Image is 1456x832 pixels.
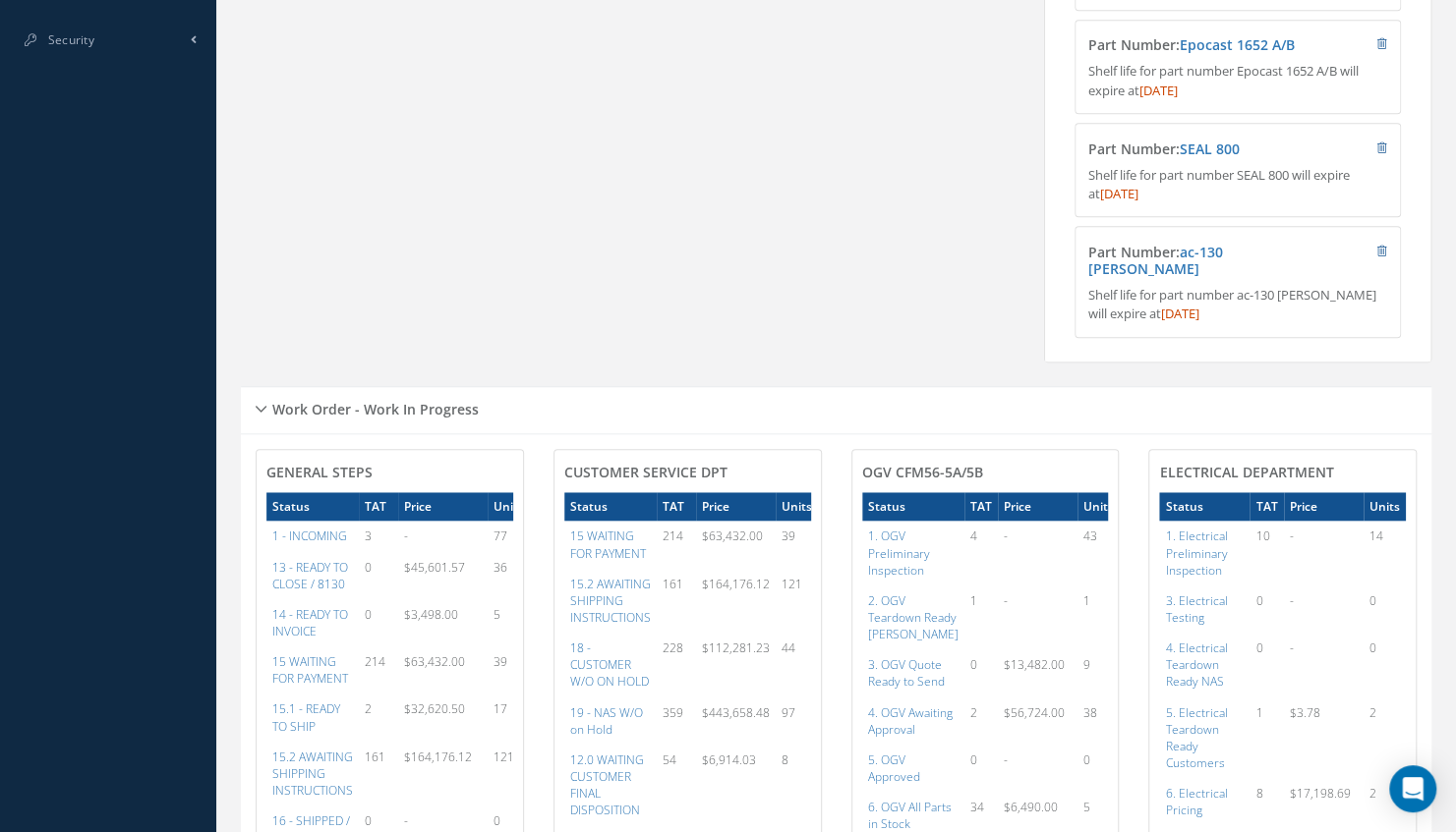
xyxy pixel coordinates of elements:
[1180,139,1240,158] a: SEAL 800
[1364,778,1406,825] td: 2
[359,492,398,521] th: TAT
[1159,492,1250,521] th: Status
[1165,639,1227,690] a: 4. Electrical Teardown Ready NAS
[964,521,998,584] td: 4
[1004,656,1065,673] span: $13,482.00
[1077,521,1120,584] td: 43
[702,576,770,592] span: $164,176.12
[657,633,696,696] td: 228
[359,552,398,599] td: 0
[1165,527,1227,578] a: 1. Electrical Preliminary Inspection
[488,599,530,646] td: 5
[48,31,94,48] span: Security
[862,465,1109,481] h4: OGV CFM56-5A/5B
[1165,592,1227,626] a: 3. Electrical Testing
[488,492,530,521] th: Units
[404,812,408,829] span: -
[359,521,398,551] td: 3
[1088,166,1387,204] p: Shelf life for part number SEAL 800 will expire at
[1250,492,1284,521] th: TAT
[657,697,696,745] td: 359
[702,527,763,544] span: $63,432.00
[868,704,953,738] a: 4. OGV Awaiting Approval
[1088,286,1387,324] p: Shelf life for part number ac-130 [PERSON_NAME] will expire at
[696,492,776,521] th: Price
[266,465,513,481] h4: General Steps
[1364,633,1406,696] td: 0
[570,639,649,690] a: 18 - CUSTOMER W/O ON HOLD
[964,649,998,696] td: 0
[272,527,347,544] a: 1 - INCOMING
[998,492,1077,521] th: Price
[657,745,696,826] td: 54
[1077,585,1120,649] td: 1
[488,693,530,741] td: 17
[1250,521,1284,584] td: 10
[488,646,530,693] td: 39
[1004,704,1065,721] span: $56,724.00
[570,527,646,561] a: 15 WAITING FOR PAYMENT
[564,492,657,521] th: Status
[868,656,945,690] a: 3. OGV Quote Ready to Send
[1088,62,1387,100] p: Shelf life for part number Epocast 1652 A/B will expire at
[1100,185,1138,202] span: [DATE]
[272,700,340,734] a: 15.1 - READY TO SHIP
[776,492,818,521] th: Units
[488,742,530,805] td: 121
[564,465,811,481] h4: CUSTOMER SERVICE DPT
[702,639,770,656] span: $112,281.23
[1088,243,1223,278] span: :
[1250,778,1284,825] td: 8
[359,693,398,741] td: 2
[1165,704,1227,771] a: 5. Electrical Teardown Ready Customers
[776,521,818,568] td: 39
[359,599,398,646] td: 0
[776,569,818,633] td: 121
[1159,465,1406,481] h4: Electrical Department
[266,395,479,418] h5: Work Order - Work In Progress
[776,633,818,696] td: 44
[702,751,756,768] span: $6,914.03
[1088,37,1306,54] h4: Part Number
[964,745,998,792] td: 0
[272,606,348,639] a: 14 - READY TO INVOICE
[1176,35,1295,54] span: :
[1077,745,1120,792] td: 0
[404,527,408,544] span: -
[1290,785,1351,802] span: $17,198.69
[868,592,959,642] a: 2. OGV Teardown Ready [PERSON_NAME]
[868,799,952,832] a: 6. OGV All Parts in Stock
[657,521,696,568] td: 214
[488,521,530,551] td: 77
[1004,751,1008,768] span: -
[1176,139,1240,158] span: :
[1004,799,1058,815] span: $6,490.00
[404,653,465,670] span: $63,432.00
[1088,243,1223,278] a: ac-130 [PERSON_NAME]
[1364,521,1406,584] td: 14
[1389,765,1436,812] div: Open Intercom Messenger
[359,646,398,693] td: 214
[404,700,465,717] span: $32,620.50
[1284,492,1364,521] th: Price
[266,492,359,521] th: Status
[1364,585,1406,633] td: 0
[570,576,651,626] a: 15.2 AWAITING SHIPPING INSTRUCTIONS
[1290,639,1294,656] span: -
[776,745,818,826] td: 8
[1077,649,1120,696] td: 9
[1250,633,1284,696] td: 0
[702,704,770,721] span: $443,658.48
[1180,35,1295,54] a: Epocast 1652 A/B
[1250,585,1284,633] td: 0
[862,492,964,521] th: Status
[1290,527,1294,544] span: -
[1250,697,1284,779] td: 1
[398,492,488,521] th: Price
[964,492,998,521] th: TAT
[1161,305,1199,322] span: [DATE]
[1364,492,1406,521] th: Units
[1077,697,1120,745] td: 38
[570,751,644,818] a: 12.0 WAITING CUSTOMER FINAL DISPOSITION
[868,751,920,785] a: 5. OGV Approved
